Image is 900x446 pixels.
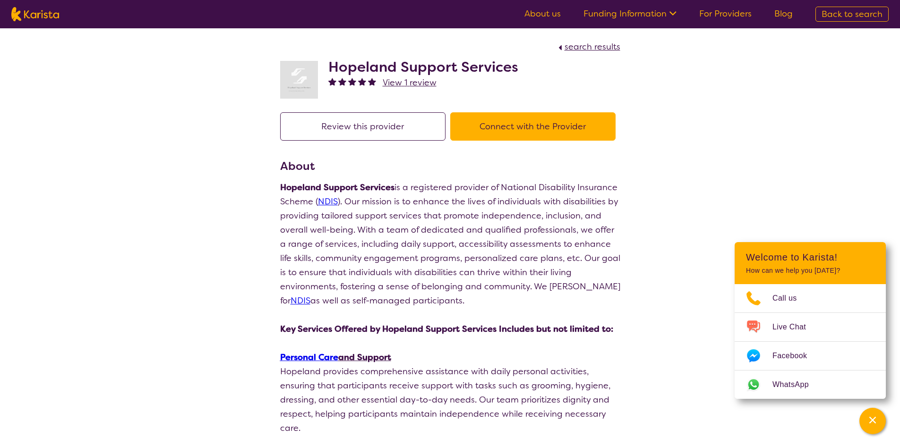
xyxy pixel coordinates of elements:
[280,364,620,435] p: Hopeland provides comprehensive assistance with daily personal activities, ensuring that particip...
[328,77,336,85] img: fullstar
[699,8,752,19] a: For Providers
[815,7,889,22] a: Back to search
[774,8,793,19] a: Blog
[291,295,310,306] a: NDIS
[746,267,874,275] p: How can we help you [DATE]?
[735,242,886,399] div: Channel Menu
[280,121,450,132] a: Review this provider
[450,112,616,141] button: Connect with the Provider
[368,77,376,85] img: fullstar
[318,196,338,207] a: NDIS
[565,41,620,52] span: search results
[280,158,620,175] h3: About
[772,320,817,334] span: Live Chat
[338,77,346,85] img: fullstar
[746,252,874,263] h2: Welcome to Karista!
[772,378,820,392] span: WhatsApp
[280,182,394,193] strong: Hopeland Support Services
[556,41,620,52] a: search results
[583,8,677,19] a: Funding Information
[348,77,356,85] img: fullstar
[772,349,818,363] span: Facebook
[280,352,338,363] a: Personal Care
[735,370,886,399] a: Web link opens in a new tab.
[383,77,437,88] span: View 1 review
[358,77,366,85] img: fullstar
[859,408,886,434] button: Channel Menu
[822,8,883,20] span: Back to search
[328,59,518,76] h2: Hopeland Support Services
[450,121,620,132] a: Connect with the Provider
[383,76,437,90] a: View 1 review
[280,180,620,308] p: is a registered provider of National Disability Insurance Scheme ( ). Our mission is to enhance t...
[280,112,446,141] button: Review this provider
[735,284,886,399] ul: Choose channel
[524,8,561,19] a: About us
[280,61,318,99] img: lgws9nbdexbhpvwk3xgv.png
[280,352,391,363] u: and Support
[772,291,808,305] span: Call us
[280,323,613,335] strong: Key Services Offered by Hopeland Support Services Includes but not limited to:
[11,7,59,21] img: Karista logo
